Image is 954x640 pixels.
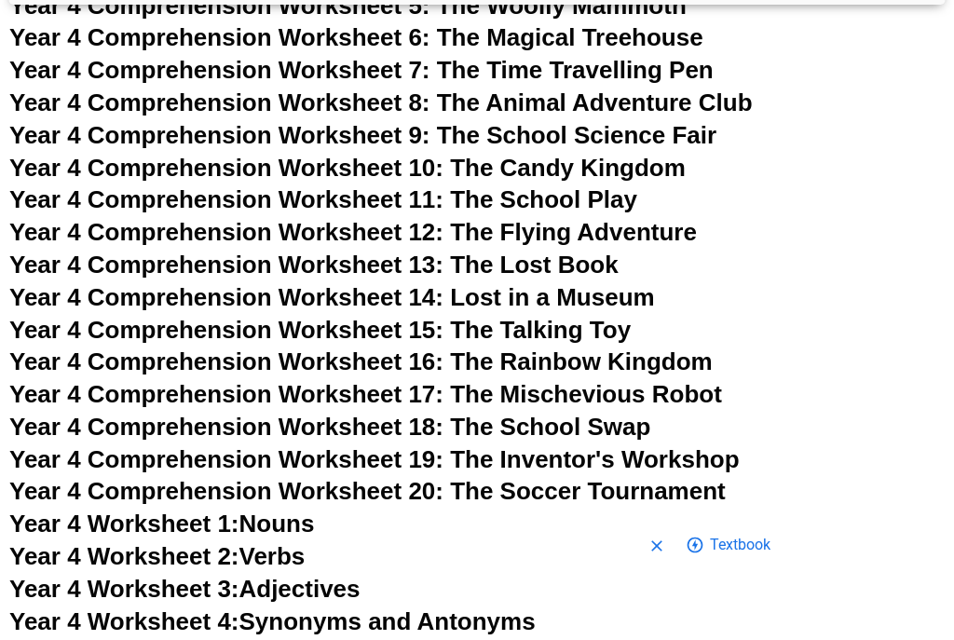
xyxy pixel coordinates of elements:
a: Year 4 Worksheet 4:Synonyms and Antonyms [9,607,536,635]
a: Year 4 Comprehension Worksheet 14: Lost in a Museum [9,283,655,311]
a: Year 4 Worksheet 1:Nouns [9,510,314,538]
a: Year 4 Comprehension Worksheet 6: The Magical Treehouse [9,23,703,51]
a: Year 4 Comprehension Worksheet 16: The Rainbow Kingdom [9,347,713,375]
a: Year 4 Worksheet 2:Verbs [9,542,305,570]
a: Year 4 Comprehension Worksheet 10: The Candy Kingdom [9,154,686,182]
a: Year 4 Comprehension Worksheet 8: The Animal Adventure Club [9,89,753,116]
a: Year 4 Comprehension Worksheet 13: The Lost Book [9,251,619,279]
span: Year 4 Worksheet 4: [9,607,239,635]
a: Year 4 Comprehension Worksheet 15: The Talking Toy [9,316,631,344]
a: Year 4 Comprehension Worksheet 18: The School Swap [9,413,650,441]
span: Year 4 Worksheet 2: [9,542,239,570]
iframe: Chat Widget [634,429,954,640]
a: Year 4 Comprehension Worksheet 9: The School Science Fair [9,121,716,149]
span: Year 4 Worksheet 3: [9,575,239,603]
a: Year 4 Comprehension Worksheet 11: The School Play [9,185,637,213]
a: Year 4 Worksheet 3:Adjectives [9,575,361,603]
span: Year 4 Worksheet 1: [9,510,239,538]
a: Year 4 Comprehension Worksheet 7: The Time Travelling Pen [9,56,714,84]
a: Year 4 Comprehension Worksheet 19: The Inventor's Workshop [9,445,740,473]
a: Year 4 Comprehension Worksheet 12: The Flying Adventure [9,218,697,246]
a: Year 4 Comprehension Worksheet 20: The Soccer Tournament [9,477,726,505]
a: Year 4 Comprehension Worksheet 17: The Mischevious Robot [9,380,722,408]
